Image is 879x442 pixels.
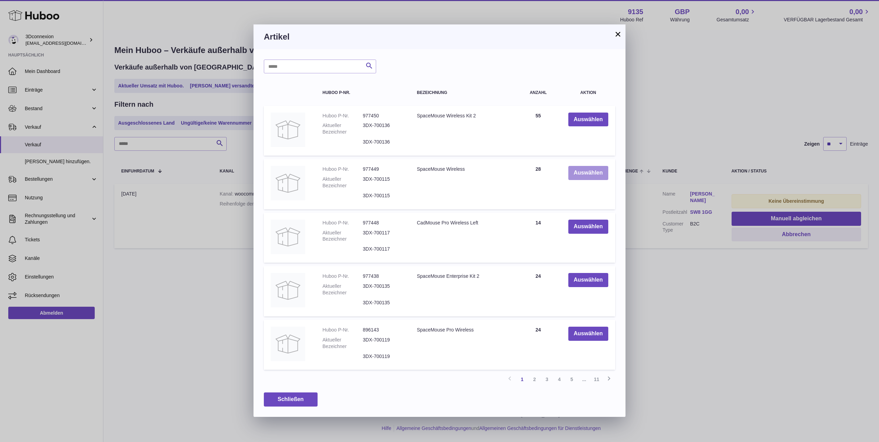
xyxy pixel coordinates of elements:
[322,220,363,226] dt: Huboo P-Nr.
[363,176,403,189] dd: 3DX-700115
[363,166,403,172] dd: 977449
[278,396,304,402] span: Schließen
[363,299,403,306] dd: 3DX-700135
[515,159,561,209] td: 28
[363,122,403,135] dd: 3DX-700136
[561,84,615,102] th: Aktion
[417,220,508,226] div: CadMouse Pro Wireless Left
[322,283,363,296] dt: Aktueller Bezeichner
[363,192,403,199] dd: 3DX-700115
[363,337,403,350] dd: 3DX-700119
[271,113,305,147] img: SpaceMouse Wireless Kit 2
[271,166,305,200] img: SpaceMouse Wireless
[590,373,603,386] a: 11
[568,220,608,234] button: Auswählen
[417,327,508,333] div: SpaceMouse Pro Wireless
[322,273,363,280] dt: Huboo P-Nr.
[363,353,403,360] dd: 3DX-700119
[363,230,403,243] dd: 3DX-700117
[515,320,561,370] td: 24
[322,230,363,243] dt: Aktueller Bezeichner
[322,166,363,172] dt: Huboo P-Nr.
[363,283,403,296] dd: 3DX-700135
[515,106,561,156] td: 55
[417,113,508,119] div: SpaceMouse Wireless Kit 2
[322,337,363,350] dt: Aktueller Bezeichner
[271,327,305,361] img: SpaceMouse Pro Wireless
[568,166,608,180] button: Auswählen
[515,84,561,102] th: Anzahl
[515,266,561,316] td: 24
[568,113,608,127] button: Auswählen
[363,273,403,280] dd: 977438
[553,373,566,386] a: 4
[363,246,403,252] dd: 3DX-700117
[515,213,561,263] td: 14
[271,273,305,307] img: SpaceMouse Enterprise Kit 2
[322,176,363,189] dt: Aktueller Bezeichner
[264,31,615,42] h3: Artikel
[417,166,508,172] div: SpaceMouse Wireless
[516,373,528,386] a: 1
[322,113,363,119] dt: Huboo P-Nr.
[264,392,318,407] button: Schließen
[316,84,410,102] th: Huboo P-Nr.
[322,122,363,135] dt: Aktueller Bezeichner
[568,327,608,341] button: Auswählen
[410,84,515,102] th: Bezeichnung
[614,30,622,38] button: ×
[363,327,403,333] dd: 896143
[363,113,403,119] dd: 977450
[417,273,508,280] div: SpaceMouse Enterprise Kit 2
[363,139,403,145] dd: 3DX-700136
[322,327,363,333] dt: Huboo P-Nr.
[578,373,590,386] span: ...
[566,373,578,386] a: 5
[568,273,608,287] button: Auswählen
[541,373,553,386] a: 3
[528,373,541,386] a: 2
[271,220,305,254] img: CadMouse Pro Wireless Left
[363,220,403,226] dd: 977448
